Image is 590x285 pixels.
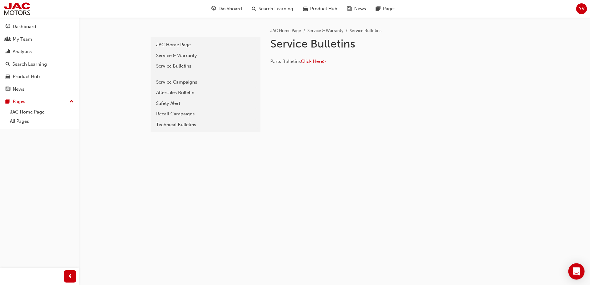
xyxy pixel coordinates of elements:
[354,5,366,12] span: News
[6,87,10,92] span: news-icon
[153,50,258,61] a: Service & Warranty
[2,21,76,32] a: Dashboard
[298,2,342,15] a: car-iconProduct Hub
[156,100,255,107] div: Safety Alert
[576,3,587,14] button: YV
[68,273,73,280] span: prev-icon
[13,36,32,43] div: My Team
[301,59,326,64] a: Click Here>
[2,96,76,107] button: Pages
[153,77,258,88] a: Service Campaigns
[2,84,76,95] a: News
[206,2,247,15] a: guage-iconDashboard
[12,61,47,68] div: Search Learning
[303,5,308,13] span: car-icon
[2,46,76,57] a: Analytics
[156,110,255,118] div: Recall Campaigns
[156,52,255,59] div: Service & Warranty
[156,63,255,70] div: Service Bulletins
[13,48,32,55] div: Analytics
[350,27,381,35] li: Service Bulletins
[13,73,40,80] div: Product Hub
[270,28,301,33] a: JAC Home Page
[307,28,343,33] a: Service & Warranty
[156,121,255,128] div: Technical Bulletins
[7,107,76,117] a: JAC Home Page
[347,5,352,13] span: news-icon
[383,5,396,12] span: Pages
[69,98,74,106] span: up-icon
[13,86,24,93] div: News
[156,89,255,96] div: Aftersales Bulletin
[153,61,258,72] a: Service Bulletins
[342,2,371,15] a: news-iconNews
[568,263,585,280] div: Open Intercom Messenger
[270,59,301,64] span: Parts Bulletins
[153,39,258,50] a: JAC Home Page
[3,2,31,16] img: jac-portal
[579,5,584,12] span: YV
[2,71,76,82] a: Product Hub
[6,37,10,42] span: people-icon
[156,79,255,86] div: Service Campaigns
[6,24,10,30] span: guage-icon
[247,2,298,15] a: search-iconSearch Learning
[153,98,258,109] a: Safety Alert
[6,99,10,105] span: pages-icon
[6,49,10,55] span: chart-icon
[153,109,258,119] a: Recall Campaigns
[6,62,10,67] span: search-icon
[376,5,380,13] span: pages-icon
[211,5,216,13] span: guage-icon
[153,119,258,130] a: Technical Bulletins
[310,5,337,12] span: Product Hub
[270,37,473,51] h1: Service Bulletins
[7,117,76,126] a: All Pages
[156,41,255,48] div: JAC Home Page
[2,59,76,70] a: Search Learning
[371,2,401,15] a: pages-iconPages
[2,20,76,96] button: DashboardMy TeamAnalyticsSearch LearningProduct HubNews
[13,98,25,105] div: Pages
[259,5,293,12] span: Search Learning
[13,23,36,30] div: Dashboard
[252,5,256,13] span: search-icon
[218,5,242,12] span: Dashboard
[6,74,10,80] span: car-icon
[2,34,76,45] a: My Team
[153,87,258,98] a: Aftersales Bulletin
